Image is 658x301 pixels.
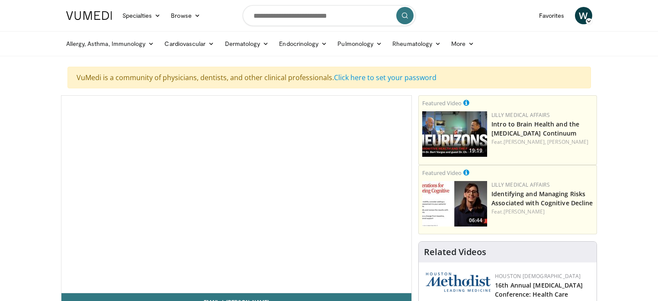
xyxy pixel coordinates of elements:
a: W [575,7,592,24]
div: VuMedi is a community of physicians, dentists, and other clinical professionals. [67,67,591,88]
a: Endocrinology [274,35,332,52]
span: 19:19 [466,147,485,155]
small: Featured Video [422,99,462,107]
a: Lilly Medical Affairs [491,181,550,188]
a: 19:19 [422,111,487,157]
img: a80fd508-2012-49d4-b73e-1d4e93549e78.png.150x105_q85_crop-smart_upscale.jpg [422,111,487,157]
video-js: Video Player [61,96,412,293]
a: Browse [166,7,205,24]
a: More [446,35,479,52]
a: Dermatology [220,35,274,52]
div: Feat. [491,138,593,146]
a: Houston [DEMOGRAPHIC_DATA] [495,272,581,280]
img: 5e4488cc-e109-4a4e-9fd9-73bb9237ee91.png.150x105_q85_autocrop_double_scale_upscale_version-0.2.png [426,272,491,292]
a: Pulmonology [332,35,387,52]
a: Click here to set your password [334,73,437,82]
img: fc5f84e2-5eb7-4c65-9fa9-08971b8c96b8.jpg.150x105_q85_crop-smart_upscale.jpg [422,181,487,227]
small: Featured Video [422,169,462,177]
a: 06:44 [422,181,487,227]
a: [PERSON_NAME] [547,138,588,146]
a: [PERSON_NAME], [504,138,546,146]
a: Cardiovascular [159,35,219,52]
span: 06:44 [466,217,485,224]
input: Search topics, interventions [243,5,416,26]
a: Intro to Brain Health and the [MEDICAL_DATA] Continuum [491,120,579,137]
a: Rheumatology [387,35,446,52]
a: Lilly Medical Affairs [491,111,550,119]
div: Feat. [491,208,593,216]
a: Favorites [534,7,570,24]
a: Specialties [117,7,166,24]
h4: Related Videos [424,247,486,257]
a: [PERSON_NAME] [504,208,545,215]
img: VuMedi Logo [66,11,112,20]
a: Allergy, Asthma, Immunology [61,35,160,52]
a: Identifying and Managing Risks Associated with Cognitive Decline [491,190,593,207]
